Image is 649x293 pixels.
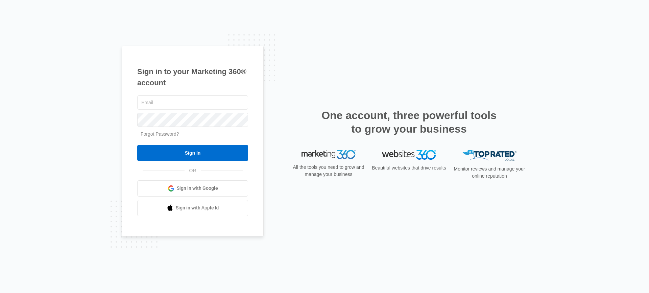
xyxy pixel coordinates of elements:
[177,185,218,192] span: Sign in with Google
[141,131,179,137] a: Forgot Password?
[137,180,248,197] a: Sign in with Google
[319,109,499,136] h2: One account, three powerful tools to grow your business
[137,200,248,216] a: Sign in with Apple Id
[176,204,219,211] span: Sign in with Apple Id
[382,150,436,160] img: Websites 360
[185,167,201,174] span: OR
[137,145,248,161] input: Sign In
[291,164,366,178] p: All the tools you need to grow and manage your business
[371,164,447,172] p: Beautiful websites that drive results
[452,165,527,180] p: Monitor reviews and manage your online reputation
[462,150,516,161] img: Top Rated Local
[302,150,356,159] img: Marketing 360
[137,66,248,88] h1: Sign in to your Marketing 360® account
[137,95,248,110] input: Email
